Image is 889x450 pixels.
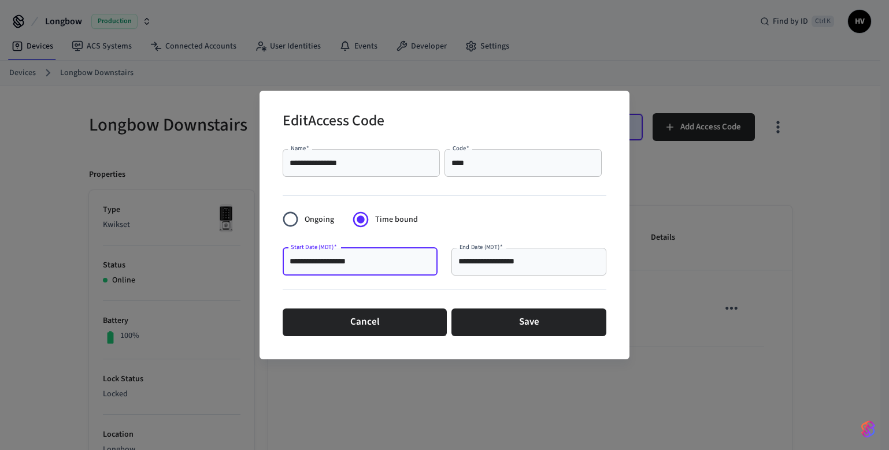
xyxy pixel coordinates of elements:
[375,214,418,226] span: Time bound
[861,420,875,438] img: SeamLogoGradient.69752ec5.svg
[291,243,337,251] label: Start Date (MDT)
[305,214,334,226] span: Ongoing
[283,308,447,336] button: Cancel
[283,105,384,140] h2: Edit Access Code
[451,308,606,336] button: Save
[458,256,599,267] input: Choose date, selected date is Sep 19, 2025
[291,144,309,153] label: Name
[453,144,469,153] label: Code
[460,243,502,251] label: End Date (MDT)
[290,256,431,267] input: Choose date, selected date is Sep 12, 2025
